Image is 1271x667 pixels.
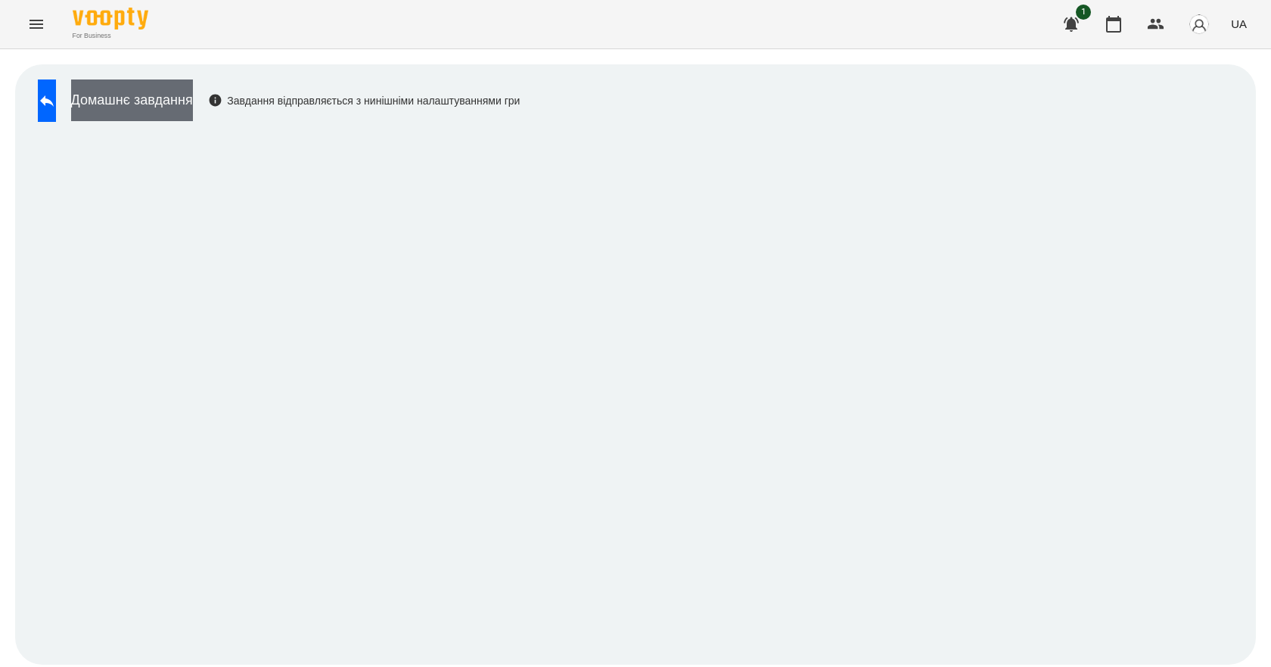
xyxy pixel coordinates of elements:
span: 1 [1076,5,1091,20]
span: UA [1231,16,1247,32]
div: Завдання відправляється з нинішніми налаштуваннями гри [208,93,521,108]
img: Voopty Logo [73,8,148,30]
button: Menu [18,6,54,42]
span: For Business [73,31,148,41]
img: avatar_s.png [1189,14,1210,35]
button: UA [1225,10,1253,38]
button: Домашнє завдання [71,79,193,121]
